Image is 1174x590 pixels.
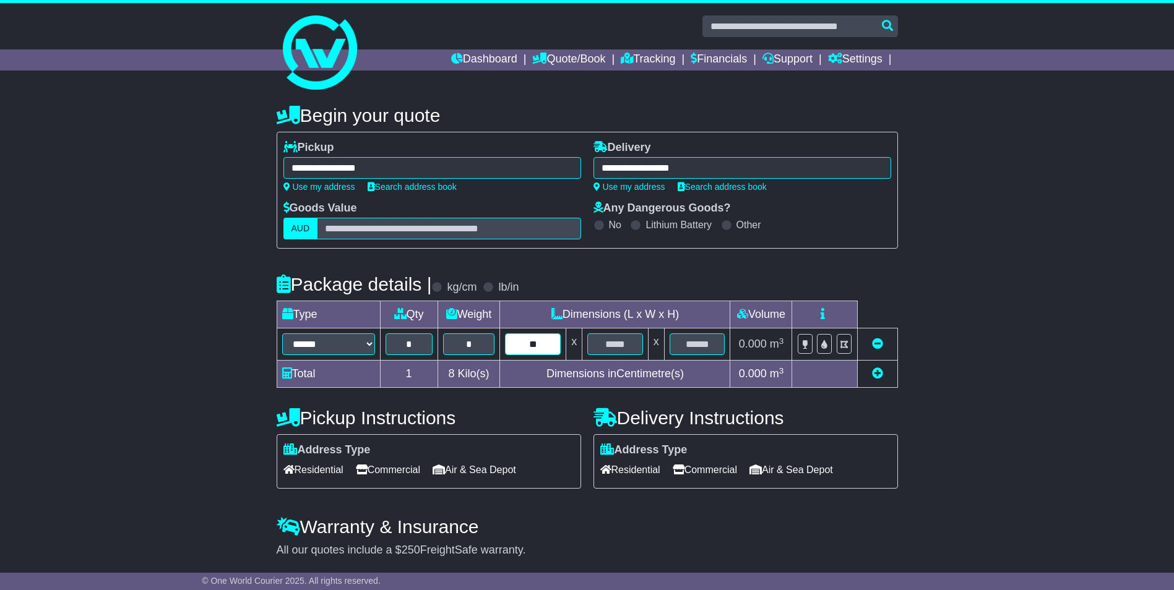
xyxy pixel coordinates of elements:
[621,49,675,71] a: Tracking
[277,105,898,126] h4: Begin your quote
[739,367,767,380] span: 0.000
[283,182,355,192] a: Use my address
[283,202,357,215] label: Goods Value
[277,408,581,428] h4: Pickup Instructions
[498,281,519,294] label: lb/in
[277,516,898,537] h4: Warranty & Insurance
[402,544,420,556] span: 250
[600,443,688,457] label: Address Type
[277,274,432,294] h4: Package details |
[202,576,381,586] span: © One World Courier 2025. All rights reserved.
[872,338,883,350] a: Remove this item
[730,301,792,328] td: Volume
[283,218,318,239] label: AUD
[532,49,605,71] a: Quote/Book
[283,443,371,457] label: Address Type
[438,301,500,328] td: Weight
[762,49,813,71] a: Support
[433,460,516,479] span: Air & Sea Depot
[380,361,438,388] td: 1
[779,366,784,375] sup: 3
[691,49,747,71] a: Financials
[277,361,380,388] td: Total
[283,460,343,479] span: Residential
[368,182,457,192] a: Search address book
[645,219,712,231] label: Lithium Battery
[609,219,621,231] label: No
[451,49,517,71] a: Dashboard
[828,49,883,71] a: Settings
[678,182,767,192] a: Search address book
[673,460,737,479] span: Commercial
[739,338,767,350] span: 0.000
[438,361,500,388] td: Kilo(s)
[872,367,883,380] a: Add new item
[600,460,660,479] span: Residential
[283,141,334,155] label: Pickup
[566,328,582,361] td: x
[749,460,833,479] span: Air & Sea Depot
[447,281,477,294] label: kg/cm
[593,141,651,155] label: Delivery
[770,338,784,350] span: m
[736,219,761,231] label: Other
[593,202,731,215] label: Any Dangerous Goods?
[593,408,898,428] h4: Delivery Instructions
[593,182,665,192] a: Use my address
[380,301,438,328] td: Qty
[779,336,784,346] sup: 3
[356,460,420,479] span: Commercial
[648,328,664,361] td: x
[277,301,380,328] td: Type
[277,544,898,557] div: All our quotes include a $ FreightSafe warranty.
[770,367,784,380] span: m
[500,361,730,388] td: Dimensions in Centimetre(s)
[448,367,454,380] span: 8
[500,301,730,328] td: Dimensions (L x W x H)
